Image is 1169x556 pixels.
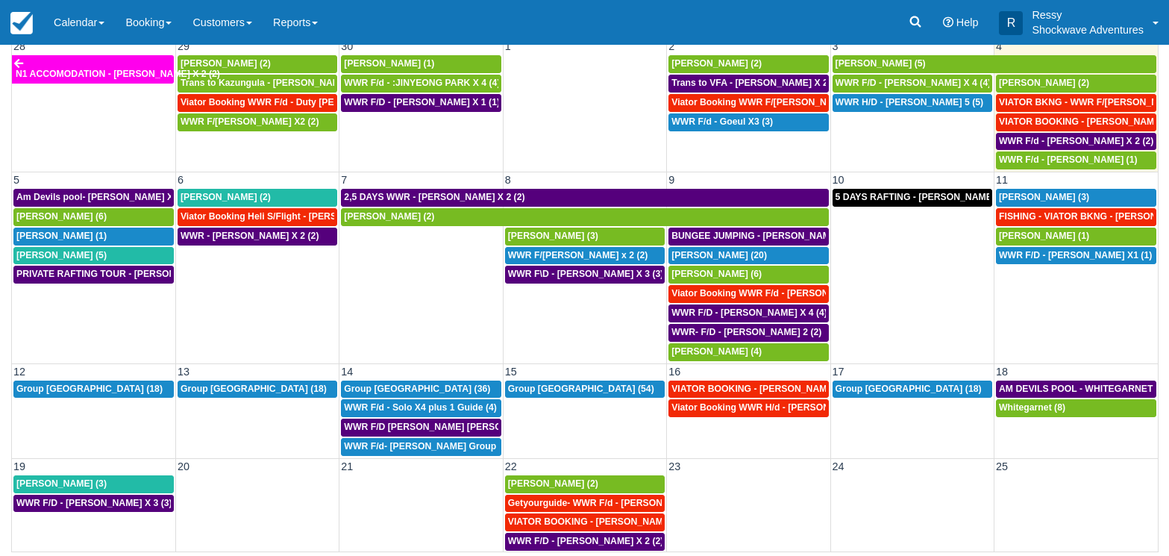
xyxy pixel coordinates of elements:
span: Getyourguide- WWR F/d - [PERSON_NAME] 2 (2) [508,498,719,508]
a: VIATOR BOOKING - [PERSON_NAME] 2 (2) [996,113,1156,131]
span: Group [GEOGRAPHIC_DATA] (36) [344,384,490,394]
span: WWR F/D - [PERSON_NAME] X 1 (1) [344,97,500,107]
span: 5 [12,174,21,186]
a: [PERSON_NAME] (2) [341,208,828,226]
a: Trans to Kazungula - [PERSON_NAME] x 1 (2) [178,75,337,93]
a: WWR F/[PERSON_NAME] x 2 (2) [505,247,665,265]
a: WWR F/d - Solo X4 plus 1 Guide (4) [341,399,501,417]
p: Shockwave Adventures [1032,22,1144,37]
a: Group [GEOGRAPHIC_DATA] (18) [13,381,174,399]
span: 15 [504,366,518,378]
a: [PERSON_NAME] (6) [668,266,828,284]
span: [PERSON_NAME] (3) [508,231,598,241]
a: VIATOR BKNG - WWR F/[PERSON_NAME] 3 (3) [996,94,1156,112]
span: WWR F/D - [PERSON_NAME] X 4 (4) [671,307,827,318]
span: N1 ACCOMODATION - [PERSON_NAME] X 2 (2) [16,69,220,79]
a: WWR F/[PERSON_NAME] X2 (2) [178,113,337,131]
a: Trans to VFA - [PERSON_NAME] X 2 (2) [668,75,828,93]
a: WWR F/D - [PERSON_NAME] X 3 (3) [13,495,174,513]
a: WWR F/d- [PERSON_NAME] Group X 30 (30) [341,438,501,456]
span: [PERSON_NAME] (2) [999,78,1089,88]
span: WWR F/D - [PERSON_NAME] X 2 (2) [508,536,664,546]
span: 29 [176,40,191,52]
span: [PERSON_NAME] (2) [181,58,271,69]
a: WWR F/D - [PERSON_NAME] X1 (1) [996,247,1156,265]
span: 8 [504,174,513,186]
span: 19 [12,460,27,472]
span: Help [956,16,979,28]
span: 14 [339,366,354,378]
span: 1 [504,40,513,52]
span: 6 [176,174,185,186]
span: WWR F/d - Solo X4 plus 1 Guide (4) [344,402,497,413]
span: Viator Booking Heli S/Flight - [PERSON_NAME] X 1 (1) [181,211,416,222]
span: Trans to Kazungula - [PERSON_NAME] x 1 (2) [181,78,378,88]
span: 25 [994,460,1009,472]
a: WWR F/d - [PERSON_NAME] (1) [996,152,1156,169]
a: WWR F/D - [PERSON_NAME] X 4 (4) [668,304,828,322]
a: VIATOR BOOKING - [PERSON_NAME] X2 (2) [505,513,665,531]
a: VIATOR BOOKING - [PERSON_NAME] X 4 (4) [668,381,828,399]
a: Group [GEOGRAPHIC_DATA] (18) [178,381,337,399]
a: Viator Booking WWR F/d - Duty [PERSON_NAME] 2 (2) [178,94,337,112]
span: WWR F/[PERSON_NAME] X2 (2) [181,116,319,127]
span: WWR F/d - [PERSON_NAME] (1) [999,154,1138,165]
a: Am Devils pool- [PERSON_NAME] X 2 (2) [13,189,174,207]
span: WWR- F/D - [PERSON_NAME] 2 (2) [671,327,821,337]
a: FISHING - VIATOR BKNG - [PERSON_NAME] 2 (2) [996,208,1156,226]
span: [PERSON_NAME] (2) [671,58,762,69]
span: Viator Booking WWR F/[PERSON_NAME] X 2 (2) [671,97,880,107]
span: [PERSON_NAME] (20) [671,250,767,260]
a: WWR F/d - Goeul X3 (3) [668,113,828,131]
span: 2,5 DAYS WWR - [PERSON_NAME] X 2 (2) [344,192,524,202]
div: R [999,11,1023,35]
span: 5 DAYS RAFTING - [PERSON_NAME] X 2 (4) [836,192,1025,202]
a: Whitegarnet (8) [996,399,1156,417]
a: WWR F/d - :JINYEONG PARK X 4 (4) [341,75,501,93]
span: Group [GEOGRAPHIC_DATA] (18) [181,384,327,394]
a: [PERSON_NAME] (5) [13,247,174,265]
a: Viator Booking WWR F/d - [PERSON_NAME] [PERSON_NAME] X2 (2) [668,285,828,303]
a: WWR F/D - [PERSON_NAME] X 1 (1) [341,94,501,112]
img: checkfront-main-nav-mini-logo.png [10,12,33,34]
span: BUNGEE JUMPING - [PERSON_NAME] 2 (2) [671,231,861,241]
a: [PERSON_NAME] (2) [178,189,337,207]
span: 16 [667,366,682,378]
a: [PERSON_NAME] (2) [505,475,665,493]
a: Group [GEOGRAPHIC_DATA] (54) [505,381,665,399]
i: Help [943,17,953,28]
span: Viator Booking WWR F/d - Duty [PERSON_NAME] 2 (2) [181,97,417,107]
span: 12 [12,366,27,378]
a: [PERSON_NAME] (1) [996,228,1156,246]
a: WWR F/D - [PERSON_NAME] X 2 (2) [505,533,665,551]
a: [PERSON_NAME] (4) [668,343,828,361]
span: 23 [667,460,682,472]
span: PRIVATE RAFTING TOUR - [PERSON_NAME] X 5 (5) [16,269,240,279]
a: [PERSON_NAME] (2) [668,55,828,73]
a: [PERSON_NAME] (3) [505,228,665,246]
a: [PERSON_NAME] (3) [13,475,174,493]
span: 7 [339,174,348,186]
a: N1 ACCOMODATION - [PERSON_NAME] X 2 (2) [12,55,174,84]
span: WWR F/d - [PERSON_NAME] X 2 (2) [999,136,1153,146]
span: [PERSON_NAME] (2) [344,211,434,222]
span: 24 [831,460,846,472]
span: WWR F/D - [PERSON_NAME] X 3 (3) [16,498,172,508]
span: [PERSON_NAME] (5) [836,58,926,69]
span: 21 [339,460,354,472]
span: 18 [994,366,1009,378]
a: WWR - [PERSON_NAME] X 2 (2) [178,228,337,246]
span: Trans to VFA - [PERSON_NAME] X 2 (2) [671,78,842,88]
a: WWR- F/D - [PERSON_NAME] 2 (2) [668,324,828,342]
a: Viator Booking WWR H/d - [PERSON_NAME] X 4 (4) [668,399,828,417]
span: WWR F/D - [PERSON_NAME] X 4 (4) [836,78,991,88]
span: VIATOR BOOKING - [PERSON_NAME] X 4 (4) [671,384,866,394]
span: [PERSON_NAME] (3) [999,192,1089,202]
span: WWR F\D - [PERSON_NAME] X 3 (3) [508,269,664,279]
a: WWR F/D [PERSON_NAME] [PERSON_NAME] GROVVE X2 (1) [341,419,501,437]
span: [PERSON_NAME] (5) [16,250,107,260]
a: Viator Booking WWR F/[PERSON_NAME] X 2 (2) [668,94,828,112]
a: 2,5 DAYS WWR - [PERSON_NAME] X 2 (2) [341,189,828,207]
span: WWR F/D - [PERSON_NAME] X1 (1) [999,250,1152,260]
span: 9 [667,174,676,186]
